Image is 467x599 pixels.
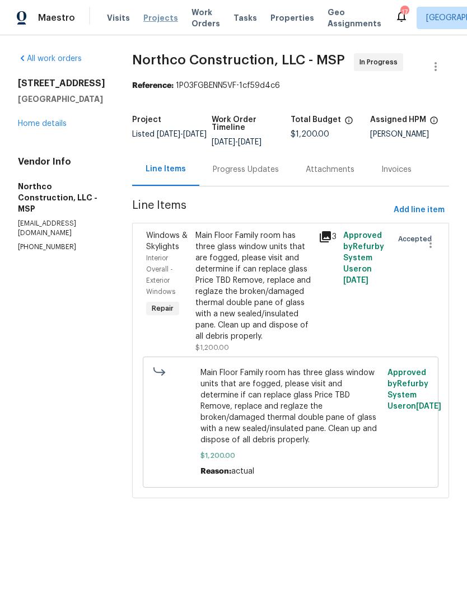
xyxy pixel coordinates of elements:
[291,130,329,138] span: $1,200.00
[18,55,82,63] a: All work orders
[389,200,449,221] button: Add line item
[18,156,105,167] h4: Vendor Info
[200,367,381,446] span: Main Floor Family room has three glass window units that are fogged, please visit and determine i...
[200,450,381,461] span: $1,200.00
[132,116,161,124] h5: Project
[343,277,368,284] span: [DATE]
[370,116,426,124] h5: Assigned HPM
[398,233,436,245] span: Accepted
[213,164,279,175] div: Progress Updates
[429,116,438,130] span: The hpm assigned to this work order.
[291,116,341,124] h5: Total Budget
[18,181,105,214] h5: Northco Construction, LLC - MSP
[157,130,207,138] span: -
[200,467,231,475] span: Reason:
[387,369,441,410] span: Approved by Refurby System User on
[343,232,384,284] span: Approved by Refurby System User on
[328,7,381,29] span: Geo Assignments
[147,303,178,314] span: Repair
[370,130,450,138] div: [PERSON_NAME]
[195,344,229,351] span: $1,200.00
[146,163,186,175] div: Line Items
[381,164,412,175] div: Invoices
[18,219,105,238] p: [EMAIL_ADDRESS][DOMAIN_NAME]
[400,7,408,18] div: 17
[132,53,345,67] span: Northco Construction, LLC - MSP
[132,80,449,91] div: 1P03FGBENN5VF-1cf59d4c6
[212,116,291,132] h5: Work Order Timeline
[195,230,312,342] div: Main Floor Family room has three glass window units that are fogged, please visit and determine i...
[192,7,220,29] span: Work Orders
[359,57,402,68] span: In Progress
[132,82,174,90] b: Reference:
[319,230,337,244] div: 3
[306,164,354,175] div: Attachments
[416,403,441,410] span: [DATE]
[394,203,445,217] span: Add line item
[183,130,207,138] span: [DATE]
[38,12,75,24] span: Maestro
[344,116,353,130] span: The total cost of line items that have been proposed by Opendoor. This sum includes line items th...
[143,12,178,24] span: Projects
[146,255,175,295] span: Interior Overall - Exterior Windows
[107,12,130,24] span: Visits
[18,78,105,89] h2: [STREET_ADDRESS]
[238,138,261,146] span: [DATE]
[212,138,261,146] span: -
[132,130,207,138] span: Listed
[212,138,235,146] span: [DATE]
[146,232,188,251] span: Windows & Skylights
[157,130,180,138] span: [DATE]
[132,200,389,221] span: Line Items
[233,14,257,22] span: Tasks
[18,120,67,128] a: Home details
[18,93,105,105] h5: [GEOGRAPHIC_DATA]
[18,242,105,252] p: [PHONE_NUMBER]
[270,12,314,24] span: Properties
[231,467,254,475] span: actual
